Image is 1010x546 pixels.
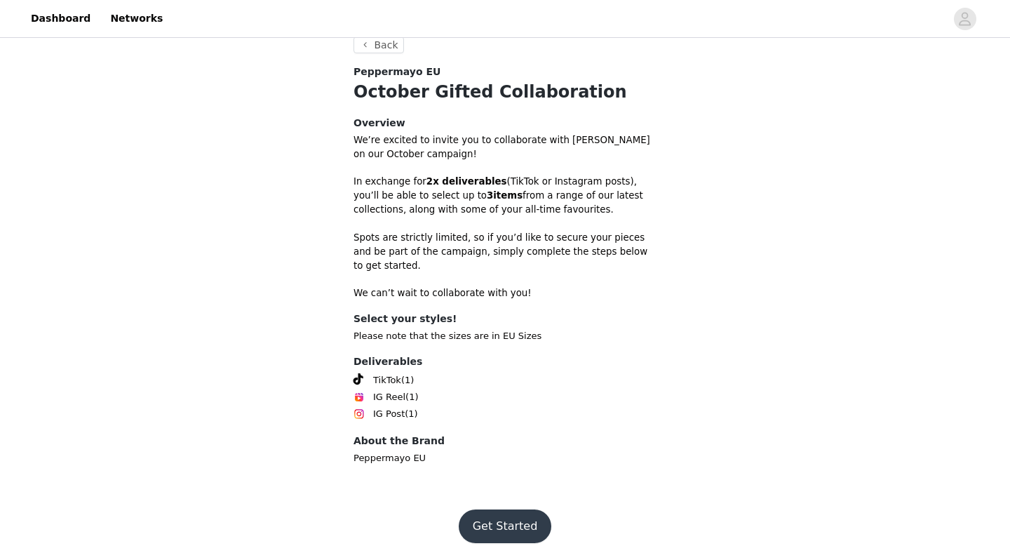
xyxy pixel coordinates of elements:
a: Networks [102,3,171,34]
span: (1) [405,407,417,421]
img: Instagram Reels Icon [353,392,365,403]
span: In exchange for (TikTok or Instagram posts), you’ll be able to select up to from a range of our l... [353,176,643,215]
span: We can’t wait to collaborate with you! [353,288,532,298]
strong: 3 [487,190,493,201]
h4: Select your styles! [353,312,656,326]
span: IG Reel [373,390,405,404]
h4: About the Brand [353,434,656,448]
h4: Overview [353,116,656,131]
h1: October Gifted Collaboration [353,79,656,105]
strong: items [493,190,523,201]
span: TikTok [373,373,401,387]
div: avatar [958,8,971,30]
span: (1) [405,390,418,404]
a: Dashboard [22,3,99,34]
span: IG Post [373,407,405,421]
button: Get Started [459,510,552,543]
h4: Deliverables [353,354,656,369]
button: Back [353,36,404,53]
strong: 2x deliverables [426,176,507,187]
span: Peppermayo EU [353,65,440,79]
span: (1) [401,373,414,387]
span: Spots are strictly limited, so if you’d like to secure your pieces and be part of the campaign, s... [353,232,647,271]
p: Please note that the sizes are in EU Sizes [353,329,656,343]
img: Instagram Icon [353,408,365,420]
span: We’re excited to invite you to collaborate with [PERSON_NAME] on our October campaign! [353,135,650,159]
p: Peppermayo EU [353,451,656,465]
